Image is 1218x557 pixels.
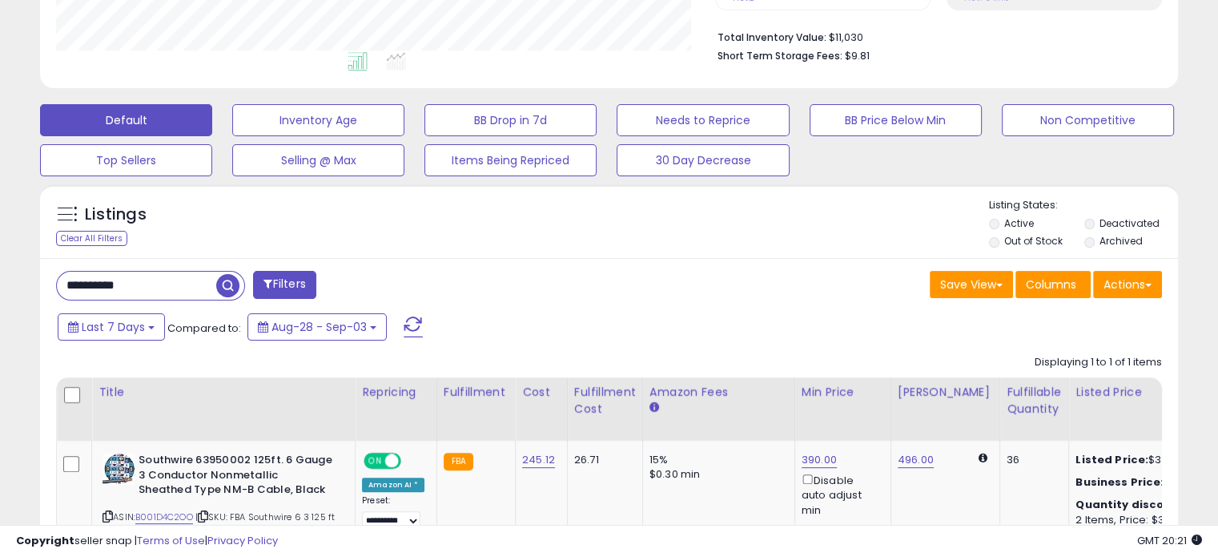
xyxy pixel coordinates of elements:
button: Inventory Age [232,104,404,136]
button: Default [40,104,212,136]
b: Quantity discounts [1075,497,1191,512]
div: Disable auto adjust min [802,471,878,518]
span: Last 7 Days [82,319,145,335]
span: Columns [1026,276,1076,293]
small: Amazon Fees. [649,401,659,415]
button: Columns [1015,271,1091,298]
a: 390.00 [802,452,837,468]
h5: Listings [85,204,147,226]
button: BB Drop in 7d [424,104,597,136]
a: 496.00 [898,452,934,468]
button: Actions [1093,271,1162,298]
div: $390.00 [1075,453,1208,467]
div: 26.71 [574,453,630,467]
span: Aug-28 - Sep-03 [271,319,367,335]
div: Min Price [802,384,884,401]
button: Non Competitive [1002,104,1174,136]
p: Listing States: [989,198,1178,213]
div: Amazon AI * [362,478,424,492]
div: Title [98,384,348,401]
div: $0.30 min [649,467,782,482]
div: : [1075,498,1208,512]
div: 36 [1007,453,1056,467]
div: Displaying 1 to 1 of 1 items [1035,355,1162,370]
b: Total Inventory Value: [718,30,826,44]
div: $390 [1075,475,1208,490]
span: $9.81 [845,48,870,63]
div: Repricing [362,384,430,401]
a: Terms of Use [137,533,205,548]
div: Fulfillment [444,384,509,401]
label: Deactivated [1099,216,1159,230]
span: Compared to: [167,321,241,336]
label: Active [1004,216,1034,230]
b: Short Term Storage Fees: [718,49,842,63]
span: 2025-09-11 20:21 GMT [1137,533,1202,548]
div: Cost [522,384,561,401]
li: $11,030 [718,26,1150,46]
button: BB Price Below Min [810,104,982,136]
span: ON [365,454,385,468]
b: Business Price: [1075,474,1164,490]
button: Save View [930,271,1013,298]
div: 15% [649,453,782,467]
div: Preset: [362,495,424,531]
div: seller snap | | [16,534,278,549]
button: Last 7 Days [58,313,165,341]
button: Filters [253,271,316,299]
label: Archived [1099,234,1142,248]
div: ASIN: [103,453,343,554]
div: Listed Price [1075,384,1214,401]
small: FBA [444,453,473,470]
div: [PERSON_NAME] [898,384,993,401]
div: Clear All Filters [56,231,127,246]
label: Out of Stock [1004,234,1063,248]
a: 245.12 [522,452,555,468]
button: Needs to Reprice [617,104,789,136]
img: 51L6mJ9ZCdL._SL40_.jpg [103,453,135,485]
b: Southwire 63950002 125ft. 6 Gauge 3 Conductor Nonmetallic Sheathed Type NM-B Cable, Black [139,453,333,502]
button: Selling @ Max [232,144,404,176]
div: Amazon Fees [649,384,788,401]
strong: Copyright [16,533,74,548]
button: Items Being Repriced [424,144,597,176]
div: Fulfillment Cost [574,384,636,418]
div: Fulfillable Quantity [1007,384,1062,418]
span: OFF [399,454,424,468]
button: 30 Day Decrease [617,144,789,176]
b: Listed Price: [1075,452,1148,467]
button: Top Sellers [40,144,212,176]
button: Aug-28 - Sep-03 [247,313,387,341]
a: Privacy Policy [207,533,278,548]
